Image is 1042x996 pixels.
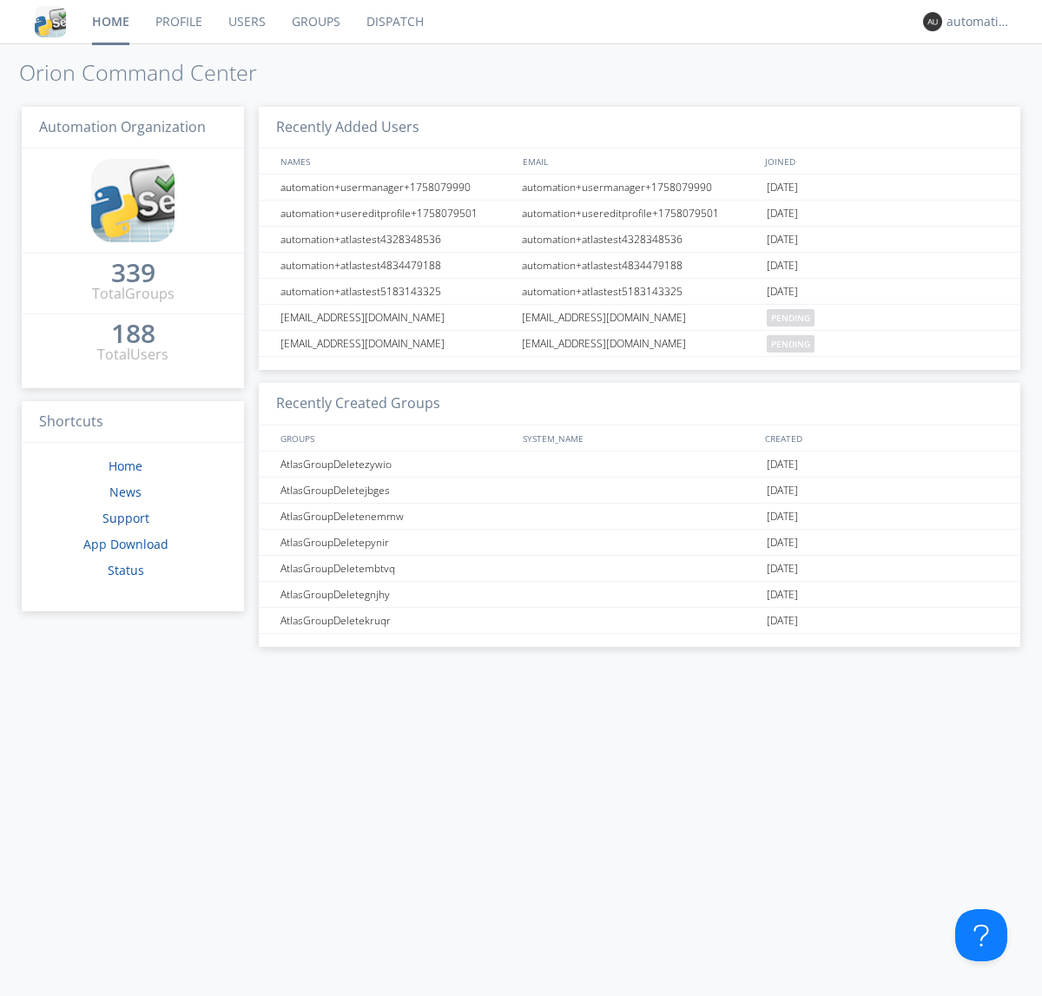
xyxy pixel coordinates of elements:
div: automation+atlastest5183143325 [276,279,517,304]
div: AtlasGroupDeletegnjhy [276,582,517,607]
a: News [109,484,142,500]
a: Status [108,562,144,578]
div: AtlasGroupDeletepynir [276,530,517,555]
div: AtlasGroupDeletembtvq [276,556,517,581]
span: [DATE] [767,201,798,227]
div: automation+atlastest5183143325 [518,279,762,304]
div: automation+atlastest4328348536 [276,227,517,252]
span: pending [767,335,814,353]
span: [DATE] [767,227,798,253]
span: Automation Organization [39,117,206,136]
iframe: Toggle Customer Support [955,909,1007,961]
a: App Download [83,536,168,552]
span: [DATE] [767,582,798,608]
span: pending [767,309,814,327]
span: [DATE] [767,452,798,478]
div: [EMAIL_ADDRESS][DOMAIN_NAME] [518,305,762,330]
div: [EMAIL_ADDRESS][DOMAIN_NAME] [276,331,517,356]
span: [DATE] [767,530,798,556]
h3: Recently Added Users [259,107,1020,149]
div: AtlasGroupDeletezywio [276,452,517,477]
img: cddb5a64eb264b2086981ab96f4c1ba7 [35,6,66,37]
div: automation+atlastest4328348536 [518,227,762,252]
span: [DATE] [767,556,798,582]
span: [DATE] [767,175,798,201]
div: [EMAIL_ADDRESS][DOMAIN_NAME] [276,305,517,330]
div: automation+atlastest4834479188 [276,253,517,278]
a: AtlasGroupDeletejbges[DATE] [259,478,1020,504]
img: 373638.png [923,12,942,31]
span: [DATE] [767,608,798,634]
span: [DATE] [767,478,798,504]
div: JOINED [761,148,1004,174]
a: AtlasGroupDeletenemmw[DATE] [259,504,1020,530]
div: 339 [111,264,155,281]
a: AtlasGroupDeletekruqr[DATE] [259,608,1020,634]
div: SYSTEM_NAME [518,425,761,451]
a: 339 [111,264,155,284]
div: automation+usermanager+1758079990 [276,175,517,200]
div: automation+usermanager+1758079990 [518,175,762,200]
div: automation+usereditprofile+1758079501 [276,201,517,226]
img: cddb5a64eb264b2086981ab96f4c1ba7 [91,159,175,242]
a: [EMAIL_ADDRESS][DOMAIN_NAME][EMAIL_ADDRESS][DOMAIN_NAME]pending [259,331,1020,357]
h3: Recently Created Groups [259,383,1020,425]
a: automation+atlastest4834479188automation+atlastest4834479188[DATE] [259,253,1020,279]
a: automation+usermanager+1758079990automation+usermanager+1758079990[DATE] [259,175,1020,201]
div: automation+atlas0017 [946,13,1012,30]
div: NAMES [276,148,514,174]
a: AtlasGroupDeletegnjhy[DATE] [259,582,1020,608]
span: [DATE] [767,279,798,305]
div: automation+usereditprofile+1758079501 [518,201,762,226]
a: AtlasGroupDeletezywio[DATE] [259,452,1020,478]
div: AtlasGroupDeletekruqr [276,608,517,633]
div: Total Users [97,345,168,365]
a: automation+atlastest4328348536automation+atlastest4328348536[DATE] [259,227,1020,253]
a: AtlasGroupDeletembtvq[DATE] [259,556,1020,582]
a: Home [109,458,142,474]
div: 188 [111,325,155,342]
span: [DATE] [767,253,798,279]
div: Total Groups [92,284,175,304]
span: [DATE] [767,504,798,530]
a: Support [102,510,149,526]
div: [EMAIL_ADDRESS][DOMAIN_NAME] [518,331,762,356]
div: AtlasGroupDeletenemmw [276,504,517,529]
div: automation+atlastest4834479188 [518,253,762,278]
a: automation+usereditprofile+1758079501automation+usereditprofile+1758079501[DATE] [259,201,1020,227]
div: CREATED [761,425,1004,451]
div: EMAIL [518,148,761,174]
h3: Shortcuts [22,401,244,444]
a: AtlasGroupDeletepynir[DATE] [259,530,1020,556]
a: [EMAIL_ADDRESS][DOMAIN_NAME][EMAIL_ADDRESS][DOMAIN_NAME]pending [259,305,1020,331]
div: GROUPS [276,425,514,451]
a: 188 [111,325,155,345]
a: automation+atlastest5183143325automation+atlastest5183143325[DATE] [259,279,1020,305]
div: AtlasGroupDeletejbges [276,478,517,503]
